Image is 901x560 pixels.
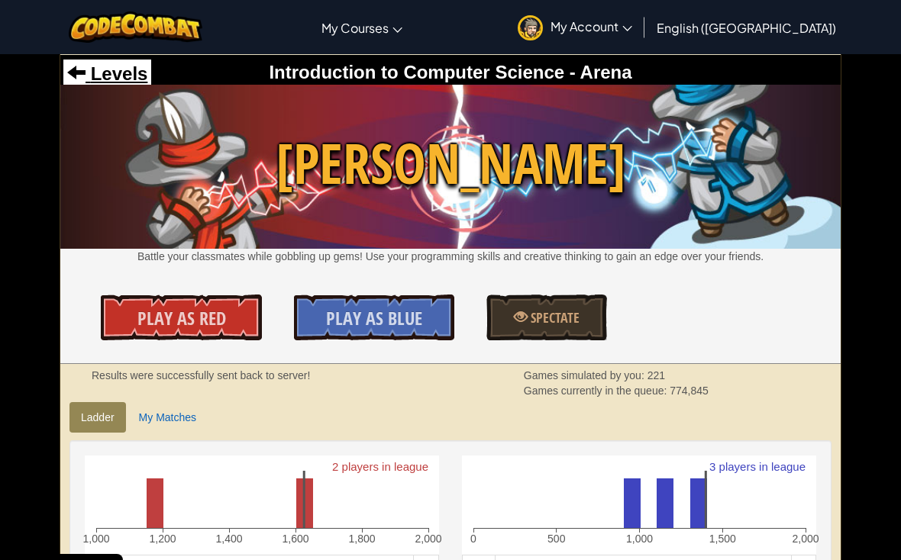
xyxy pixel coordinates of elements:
[321,20,389,36] span: My Courses
[649,7,844,48] a: English ([GEOGRAPHIC_DATA])
[69,11,202,43] img: CodeCombat logo
[86,63,147,84] span: Levels
[128,402,208,433] a: My Matches
[647,369,665,381] span: 221
[67,63,147,84] a: Levels
[348,533,375,545] text: 1,800
[657,20,836,36] span: English ([GEOGRAPHIC_DATA])
[486,294,607,340] a: Spectate
[60,85,841,249] img: Wakka Maul
[326,306,422,330] span: Play As Blue
[314,7,410,48] a: My Courses
[69,402,126,433] a: Ladder
[415,533,441,545] text: 2,000
[137,306,226,330] span: Play As Red
[626,533,653,545] text: 1,000
[215,533,242,545] text: 1,400
[564,62,631,82] span: - Arena
[518,15,543,40] img: avatar
[551,18,632,34] span: My Account
[332,460,428,473] text: 2 players in league
[709,460,806,473] text: 3 players in league
[547,533,566,545] text: 500
[470,533,476,545] text: 0
[524,385,670,397] span: Games currently in the queue:
[60,124,841,203] span: [PERSON_NAME]
[149,533,176,545] text: 1,200
[92,369,310,381] strong: Results were successfully sent back to server!
[670,385,709,397] span: 774,845
[524,369,647,381] span: Games simulated by you:
[60,249,841,264] p: Battle your classmates while gobbling up gems! Use your programming skills and creative thinking ...
[269,62,564,82] span: Introduction to Computer Science
[792,533,819,545] text: 2,000
[528,308,580,327] span: Spectate
[510,3,640,51] a: My Account
[282,533,308,545] text: 1,600
[82,533,109,545] text: 1,000
[709,533,736,545] text: 1,500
